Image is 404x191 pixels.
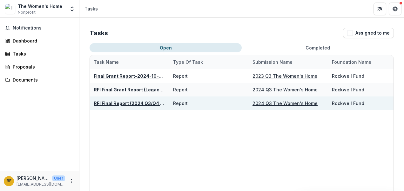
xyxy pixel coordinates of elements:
div: Task Name [90,55,169,69]
div: Submission Name [249,59,296,65]
button: Get Help [389,3,401,15]
div: Type of Task [169,55,249,69]
p: [PERSON_NAME] [17,175,50,181]
span: Notifications [13,25,74,31]
div: Submission Name [249,55,328,69]
div: Task Name [90,59,123,65]
div: Tasks [13,50,71,57]
div: Bethany Fields [7,179,11,183]
button: Open [90,43,242,52]
p: [EMAIL_ADDRESS][DOMAIN_NAME] [17,181,65,187]
a: 2024 Q3 The Women's Home [252,101,318,106]
a: 2024 Q3 The Women's Home [252,87,318,92]
button: More [68,177,75,185]
a: Dashboard [3,36,77,46]
div: Type of Task [169,59,207,65]
a: Documents [3,75,77,85]
div: Documents [13,76,71,83]
a: RFI Final Report (2024 Q3/Q4 Grantees) [94,101,183,106]
div: Report [173,73,188,79]
div: Report [173,100,188,107]
a: Proposals [3,62,77,72]
div: The Women's Home [18,3,62,10]
div: Tasks [84,5,98,12]
a: 2023 Q3 The Women's Home [252,73,317,79]
a: Final Grant Report-2024-10-07 00:00:00 [94,73,187,79]
button: Open entity switcher [68,3,77,15]
div: Rockwell Fund [332,100,364,107]
button: Completed [242,43,394,52]
span: Nonprofit [18,10,36,15]
img: The Women's Home [5,4,15,14]
h2: Tasks [90,29,108,37]
nav: breadcrumb [82,4,100,13]
div: Report [173,86,188,93]
p: User [52,175,65,181]
a: RFI Final Grant Report (Legacy Strategies) [94,87,189,92]
a: Tasks [3,49,77,59]
button: Partners [374,3,386,15]
div: Rockwell Fund [332,86,364,93]
div: Dashboard [13,37,71,44]
button: Notifications [3,23,77,33]
button: Assigned to me [343,28,394,38]
div: Rockwell Fund [332,73,364,79]
div: Proposals [13,63,71,70]
div: Foundation Name [328,59,375,65]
